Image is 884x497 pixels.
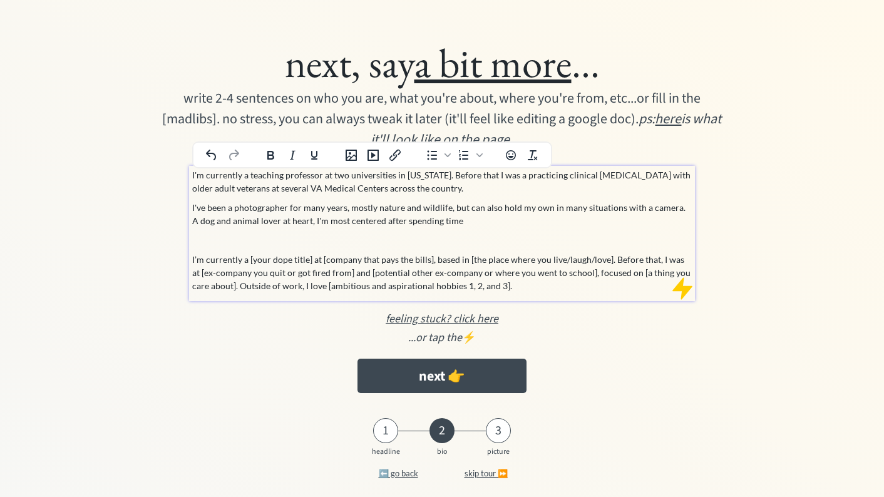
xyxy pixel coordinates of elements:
[426,448,458,456] div: bio
[486,423,511,438] div: 3
[155,88,729,150] div: write 2-4 sentences on who you are, what you're about, where you're from, etc...or fill in the [m...
[362,146,384,164] button: add video
[386,311,498,327] u: feeling stuck? click here
[282,146,303,164] button: Italic
[371,109,724,150] em: ps: is what it'll look like on the page.
[408,330,462,346] em: ...or tap the
[223,146,244,164] button: Redo
[421,146,453,164] div: Bullet list
[500,146,522,164] button: Emojis
[111,329,773,346] div: ⚡️
[192,168,692,195] p: I'm currently a teaching professor at two universities in [US_STATE]. Before that I was a practic...
[384,146,406,164] button: Insert/edit link
[192,253,692,292] p: I’m currently a [your dope title] at [company that pays the bills], based in [the place where you...
[357,461,439,486] button: ⬅️ go back
[429,423,455,438] div: 2
[357,359,526,393] button: next 👉
[483,448,514,456] div: picture
[414,36,572,89] u: a bit more
[655,109,681,129] u: here
[522,146,543,164] button: Clear formatting
[373,423,398,438] div: 1
[304,146,325,164] button: Underline
[370,448,401,456] div: headline
[111,38,773,88] div: next, say ...
[260,146,281,164] button: Bold
[192,201,692,227] p: I've been a photographer for many years, mostly nature and wildlife, but can also hold my own in ...
[341,146,362,164] button: Insert image
[445,461,527,486] button: skip tour ⏩
[201,146,222,164] button: Undo
[453,146,485,164] div: Numbered list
